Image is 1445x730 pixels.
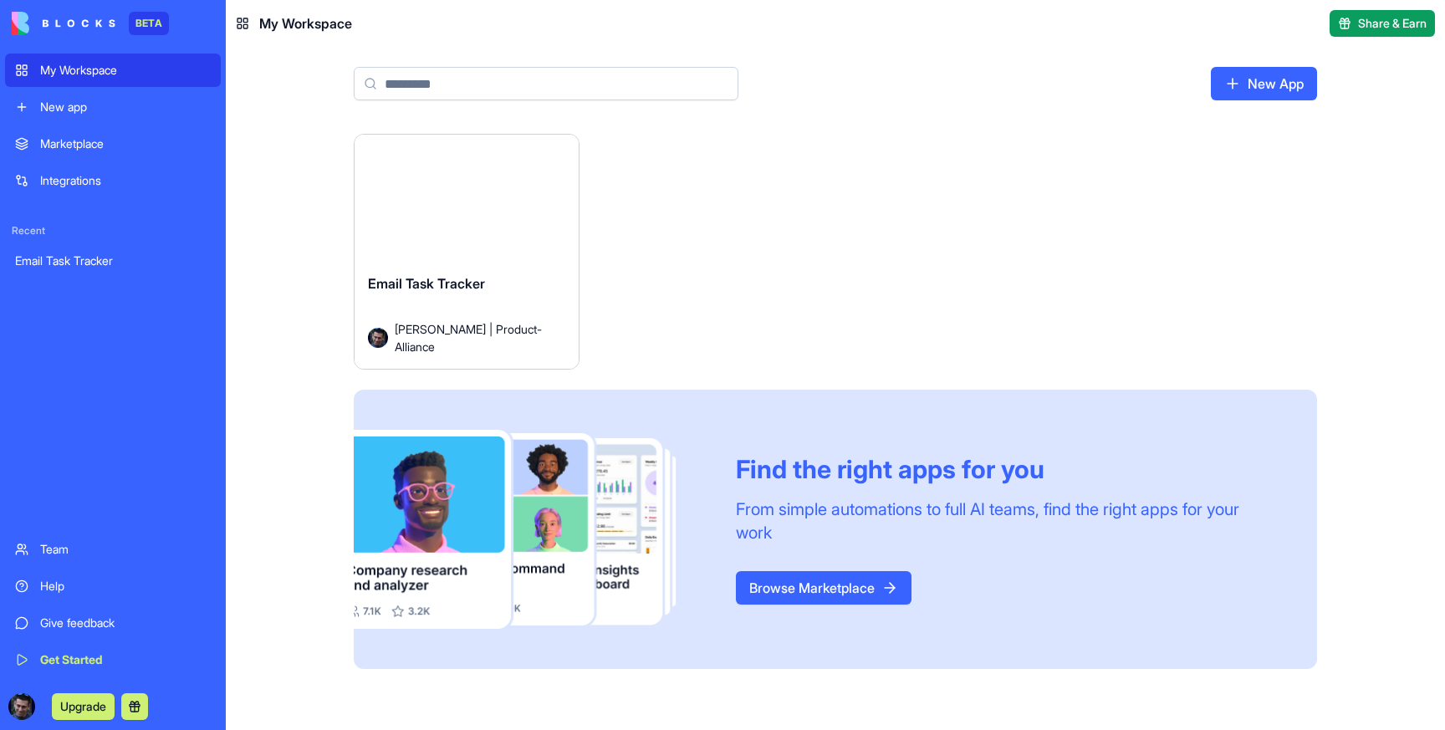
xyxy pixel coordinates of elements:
[5,643,221,676] a: Get Started
[736,454,1277,484] div: Find the right apps for you
[12,12,115,35] img: logo
[736,498,1277,544] div: From simple automations to full AI teams, find the right apps for your work
[5,164,221,197] a: Integrations
[368,328,388,348] img: Avatar
[40,615,211,631] div: Give feedback
[5,606,221,640] a: Give feedback
[5,533,221,566] a: Team
[395,320,552,355] span: [PERSON_NAME] | Product-Alliance
[5,54,221,87] a: My Workspace
[40,62,211,79] div: My Workspace
[354,430,709,630] img: Frame_181_egmpey.png
[5,224,221,237] span: Recent
[40,541,211,558] div: Team
[12,12,169,35] a: BETA
[1211,67,1317,100] a: New App
[5,244,221,278] a: Email Task Tracker
[40,99,211,115] div: New app
[1358,15,1427,32] span: Share & Earn
[40,651,211,668] div: Get Started
[736,571,911,605] a: Browse Marketplace
[40,135,211,152] div: Marketplace
[52,697,115,714] a: Upgrade
[5,90,221,124] a: New app
[5,569,221,603] a: Help
[354,134,580,370] a: Email Task TrackerAvatar[PERSON_NAME] | Product-Alliance
[368,275,485,292] span: Email Task Tracker
[15,253,211,269] div: Email Task Tracker
[129,12,169,35] div: BETA
[40,172,211,189] div: Integrations
[52,693,115,720] button: Upgrade
[40,578,211,595] div: Help
[5,127,221,161] a: Marketplace
[8,693,35,720] img: ACg8ocLwB4QrgkHzxUNTyZPwHrLVQniGnmX0Zi7hAmtP2xF47X6wYUxB=s96-c
[1330,10,1435,37] button: Share & Earn
[259,13,352,33] span: My Workspace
